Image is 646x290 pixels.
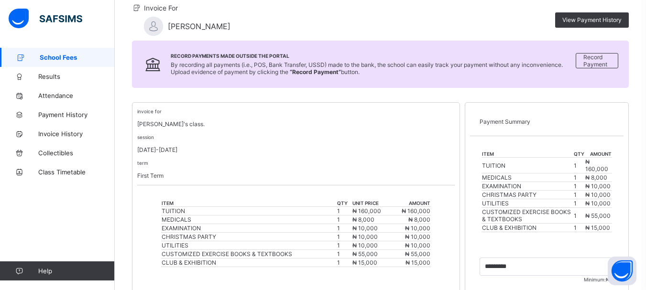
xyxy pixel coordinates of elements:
[137,146,455,153] p: [DATE]-[DATE]
[337,215,352,224] td: 1
[337,250,352,258] td: 1
[162,225,336,232] div: EXAMINATION
[171,61,563,75] span: By recording all payments (i.e., POS, Bank Transfer, USSD) made to the bank, the school can easil...
[573,150,585,158] th: qty
[337,224,352,233] td: 1
[480,277,614,282] span: Minimum:
[482,173,573,182] td: MEDICALS
[583,54,611,68] span: Record Payment
[352,216,374,223] span: ₦ 8,000
[482,224,573,232] td: CLUB & EXHIBITION
[144,4,178,12] span: Invoice For
[573,158,585,173] td: 1
[38,267,114,275] span: Help
[337,258,352,267] td: 1
[573,199,585,208] td: 1
[405,259,430,266] span: ₦ 15,000
[352,250,378,258] span: ₦ 55,000
[162,233,336,240] div: CHRISTMAS PARTY
[352,207,381,215] span: ₦ 160,000
[402,207,430,215] span: ₦ 160,000
[585,200,611,207] span: ₦ 10,000
[391,200,431,207] th: amount
[38,130,115,138] span: Invoice History
[290,68,341,75] b: “Record Payment”
[162,250,336,258] div: CUSTOMIZED EXERCISE BOOKS & TEXTBOOKS
[352,259,377,266] span: ₦ 15,000
[482,199,573,208] td: UTILITIES
[585,224,610,231] span: ₦ 15,000
[573,224,585,232] td: 1
[573,191,585,199] td: 1
[137,134,154,140] small: session
[137,172,455,179] p: First Term
[606,277,614,282] span: ₦ 0
[585,158,608,172] span: ₦ 160,000
[337,233,352,241] td: 1
[137,120,455,128] p: [PERSON_NAME]'s class.
[337,200,352,207] th: qty
[573,182,585,191] td: 1
[482,182,573,191] td: EXAMINATION
[573,173,585,182] td: 1
[161,200,337,207] th: item
[352,200,392,207] th: unit price
[482,191,573,199] td: CHRISTMAS PARTY
[38,168,115,176] span: Class Timetable
[585,212,611,219] span: ₦ 55,000
[38,73,115,80] span: Results
[171,53,576,59] span: Record Payments Made Outside the Portal
[352,225,378,232] span: ₦ 10,000
[480,118,614,125] p: Payment Summary
[168,21,230,31] span: [PERSON_NAME]
[585,150,612,158] th: amount
[585,174,607,181] span: ₦ 8,000
[337,241,352,250] td: 1
[352,233,378,240] span: ₦ 10,000
[405,233,430,240] span: ₦ 10,000
[38,149,115,157] span: Collectibles
[137,108,162,114] small: invoice for
[585,191,611,198] span: ₦ 10,000
[162,259,336,266] div: CLUB & EXHIBITION
[9,9,82,29] img: safsims
[482,208,573,224] td: CUSTOMIZED EXERCISE BOOKS & TEXTBOOKS
[162,242,336,249] div: UTILITIES
[408,216,430,223] span: ₦ 8,000
[40,54,115,61] span: School Fees
[162,207,336,215] div: TUITION
[405,225,430,232] span: ₦ 10,000
[137,160,148,166] small: term
[38,92,115,99] span: Attendance
[337,207,352,215] td: 1
[405,250,430,258] span: ₦ 55,000
[405,242,430,249] span: ₦ 10,000
[608,257,636,285] button: Open asap
[562,16,622,23] span: View Payment History
[38,111,115,118] span: Payment History
[585,183,611,190] span: ₦ 10,000
[352,242,378,249] span: ₦ 10,000
[482,150,573,158] th: item
[162,216,336,223] div: MEDICALS
[573,208,585,224] td: 1
[482,158,573,173] td: TUITION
